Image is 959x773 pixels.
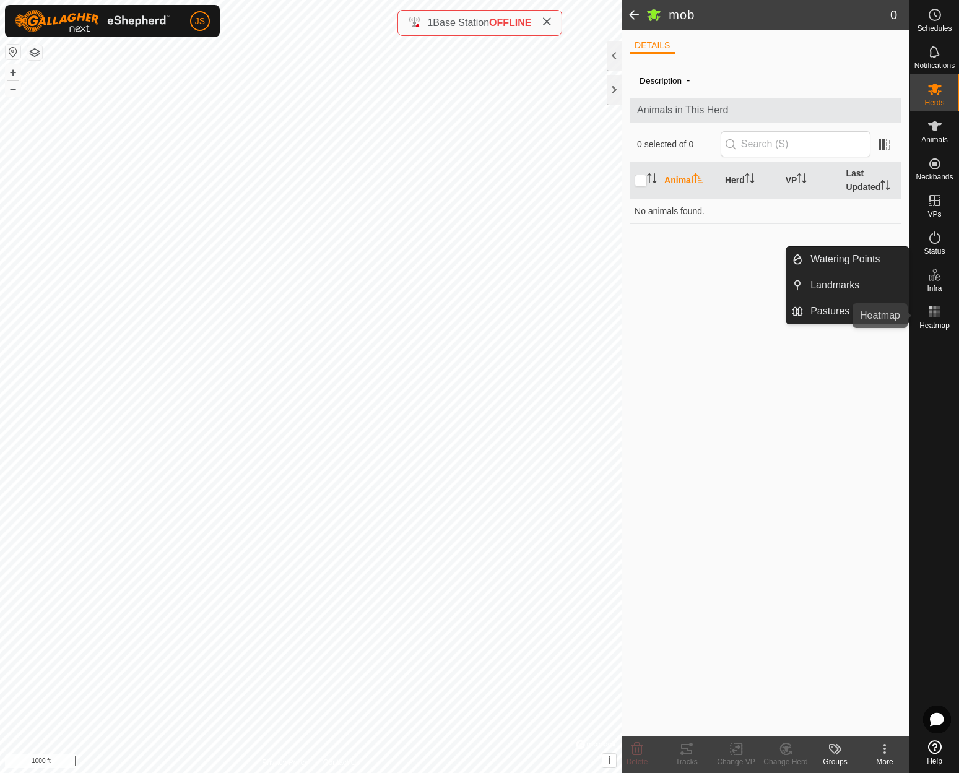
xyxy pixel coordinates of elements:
div: More [860,756,909,767]
td: No animals found. [630,199,901,223]
button: – [6,81,20,96]
th: VP [781,162,841,199]
li: Landmarks [786,273,909,298]
span: Infra [927,285,942,292]
span: Animals [921,136,948,144]
span: 0 selected of 0 [637,138,721,151]
span: Landmarks [810,278,859,293]
a: Watering Points [803,247,909,272]
a: Pastures [803,299,909,324]
button: + [6,65,20,80]
div: Tracks [662,756,711,767]
span: Delete [627,758,648,766]
h2: mob [669,7,890,22]
span: i [608,755,610,766]
span: VPs [927,210,941,218]
th: Animal [659,162,720,199]
button: i [602,754,616,767]
a: Help [910,735,959,770]
span: Pastures [810,304,849,319]
span: Help [927,758,942,765]
p-sorticon: Activate to sort [647,175,657,185]
span: Notifications [914,62,955,69]
div: Change Herd [761,756,810,767]
input: Search (S) [721,131,870,157]
span: Neckbands [916,173,953,181]
button: Map Layers [27,45,42,60]
span: Schedules [917,25,952,32]
label: Description [640,76,682,85]
p-sorticon: Activate to sort [797,175,807,185]
th: Herd [720,162,781,199]
span: 0 [890,6,897,24]
div: Change VP [711,756,761,767]
div: Groups [810,756,860,767]
span: Animals in This Herd [637,103,894,118]
span: OFFLINE [489,17,531,28]
a: Privacy Policy [262,757,308,768]
span: Herds [924,99,944,106]
img: Gallagher Logo [15,10,170,32]
span: JS [195,15,205,28]
p-sorticon: Activate to sort [745,175,755,185]
span: Watering Points [810,252,880,267]
a: Landmarks [803,273,909,298]
span: Status [924,248,945,255]
p-sorticon: Activate to sort [693,175,703,185]
a: Contact Us [323,757,360,768]
span: 1 [427,17,433,28]
li: Watering Points [786,247,909,272]
span: - [682,70,695,90]
li: Pastures [786,299,909,324]
p-sorticon: Activate to sort [880,182,890,192]
button: Reset Map [6,45,20,59]
th: Last Updated [841,162,901,199]
span: Heatmap [919,322,950,329]
li: DETAILS [630,39,675,54]
span: Base Station [433,17,489,28]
